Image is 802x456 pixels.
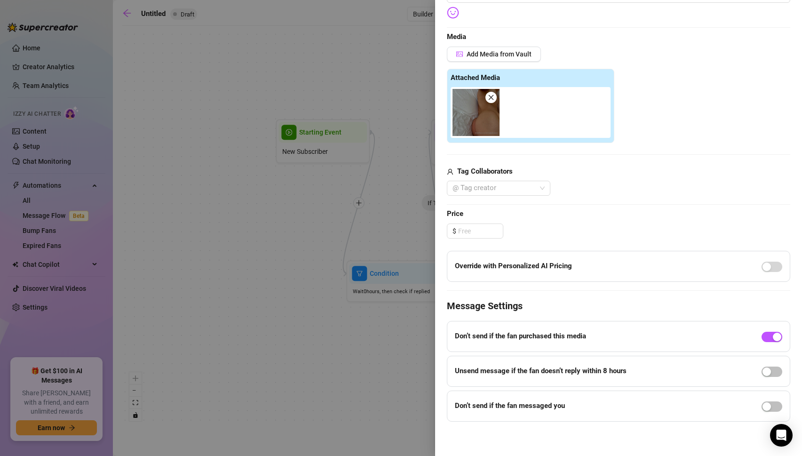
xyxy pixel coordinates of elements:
[455,332,586,340] strong: Don’t send if the fan purchased this media
[447,32,466,41] strong: Media
[455,262,572,270] strong: Override with Personalized AI Pricing
[488,94,494,101] span: close
[455,401,565,410] strong: Don’t send if the fan messaged you
[447,47,541,62] button: Add Media from Vault
[453,89,500,136] img: media
[447,209,463,218] strong: Price
[770,424,793,447] div: Open Intercom Messenger
[447,299,790,312] h4: Message Settings
[455,367,627,375] strong: Unsend message if the fan doesn’t reply within 8 hours
[447,7,459,19] img: svg%3e
[467,50,532,58] span: Add Media from Vault
[456,51,463,57] span: picture
[451,73,500,82] strong: Attached Media
[447,166,453,177] span: user
[457,167,513,176] strong: Tag Collaborators
[458,224,503,238] input: Free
